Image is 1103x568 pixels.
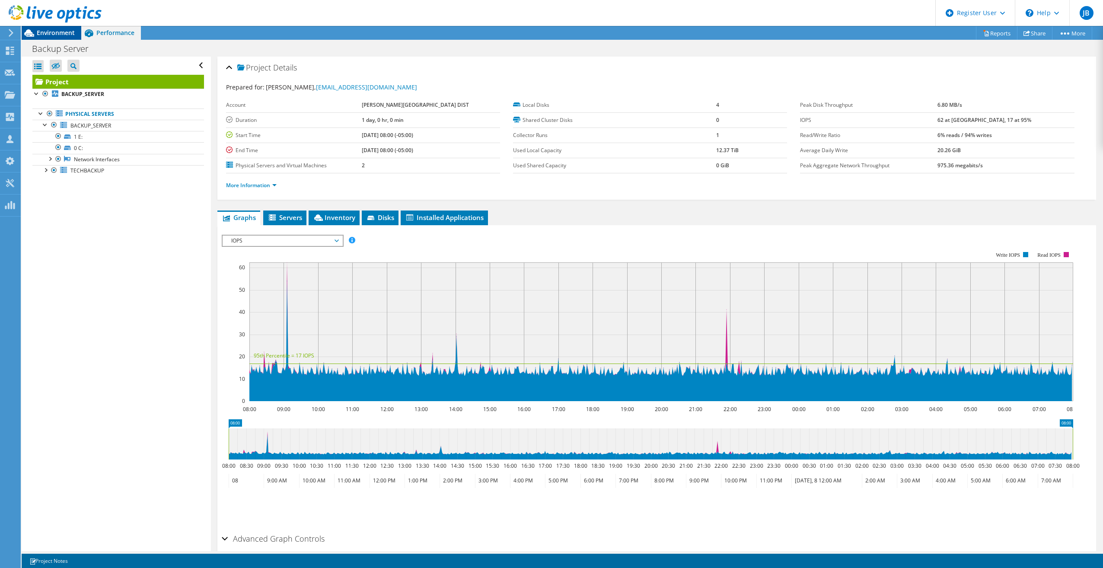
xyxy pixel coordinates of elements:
[239,375,245,383] text: 10
[468,462,481,469] text: 15:00
[890,462,903,469] text: 03:00
[226,101,362,109] label: Account
[1066,405,1080,413] text: 08:00
[937,147,961,154] b: 20.26 GiB
[792,405,805,413] text: 00:00
[222,530,325,547] h2: Advanced Graph Controls
[28,44,102,54] h1: Backup Server
[714,462,727,469] text: 22:00
[257,462,270,469] text: 09:00
[273,62,297,73] span: Details
[556,462,569,469] text: 17:30
[1017,26,1052,40] a: Share
[292,462,306,469] text: 10:00
[1037,252,1061,258] text: Read IOPS
[800,101,937,109] label: Peak Disk Throughput
[380,462,393,469] text: 12:30
[517,405,530,413] text: 16:00
[311,405,325,413] text: 10:00
[908,462,921,469] text: 03:30
[268,213,302,222] span: Servers
[538,462,551,469] text: 17:00
[855,462,868,469] text: 02:00
[1013,462,1026,469] text: 06:30
[32,154,204,165] a: Network Interfaces
[800,116,937,124] label: IOPS
[861,405,874,413] text: 02:00
[1026,9,1033,17] svg: \n
[266,83,417,91] span: [PERSON_NAME],
[239,286,245,294] text: 50
[1080,6,1093,20] span: JB
[929,405,942,413] text: 04:00
[309,462,323,469] text: 10:30
[222,213,256,222] span: Graphs
[239,331,245,338] text: 30
[362,131,413,139] b: [DATE] 08:00 (-05:00)
[716,147,739,154] b: 12.37 TiB
[895,405,908,413] text: 03:00
[679,462,692,469] text: 21:00
[96,29,134,37] span: Performance
[226,83,265,91] label: Prepared for:
[226,131,362,140] label: Start Time
[274,462,288,469] text: 09:30
[995,462,1009,469] text: 06:00
[32,131,204,142] a: 1 E:
[586,405,599,413] text: 18:00
[872,462,886,469] text: 02:30
[239,308,245,316] text: 40
[716,116,719,124] b: 0
[574,462,587,469] text: 18:00
[826,405,839,413] text: 01:00
[242,405,256,413] text: 08:00
[1048,462,1062,469] text: 07:30
[943,462,956,469] text: 04:30
[226,116,362,124] label: Duration
[937,131,992,139] b: 6% reads / 94% writes
[757,405,771,413] text: 23:00
[521,462,534,469] text: 16:30
[591,462,604,469] text: 18:30
[32,120,204,131] a: BACKUP_SERVER
[366,213,394,222] span: Disks
[362,162,365,169] b: 2
[800,146,937,155] label: Average Daily Write
[925,462,939,469] text: 04:00
[313,213,355,222] span: Inventory
[937,162,983,169] b: 975.36 megabits/s
[380,405,393,413] text: 12:00
[644,462,657,469] text: 20:00
[398,462,411,469] text: 13:00
[749,462,763,469] text: 23:00
[327,462,341,469] text: 11:00
[32,108,204,120] a: Physical Servers
[800,161,937,170] label: Peak Aggregate Network Throughput
[32,89,204,100] a: BACKUP_SERVER
[61,90,104,98] b: BACKUP_SERVER
[405,213,484,222] span: Installed Applications
[837,462,851,469] text: 01:30
[513,146,716,155] label: Used Local Capacity
[513,131,716,140] label: Collector Runs
[716,131,719,139] b: 1
[449,405,462,413] text: 14:00
[254,352,314,359] text: 95th Percentile = 17 IOPS
[32,165,204,176] a: TECHBACKUP
[226,182,277,189] a: More Information
[237,64,271,72] span: Project
[345,462,358,469] text: 11:30
[239,462,253,469] text: 08:30
[513,101,716,109] label: Local Disks
[450,462,464,469] text: 14:30
[414,405,427,413] text: 13:00
[626,462,640,469] text: 19:30
[661,462,675,469] text: 20:30
[242,397,245,405] text: 0
[1031,462,1044,469] text: 07:00
[227,236,338,246] span: IOPS
[433,462,446,469] text: 14:00
[70,167,104,174] span: TECHBACKUP
[716,101,719,108] b: 4
[937,116,1031,124] b: 62 at [GEOGRAPHIC_DATA], 17 at 95%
